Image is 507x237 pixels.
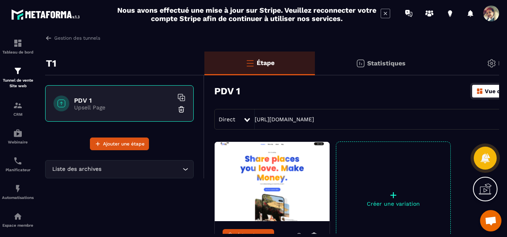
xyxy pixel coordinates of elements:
img: trash [177,105,185,113]
img: setting-gr.5f69749f.svg [487,59,496,68]
img: automations [13,128,23,138]
p: CRM [2,112,34,117]
p: Statistiques [367,59,406,67]
a: [URL][DOMAIN_NAME] [255,116,314,122]
div: Ouvrir le chat [480,210,501,231]
p: + [336,189,450,201]
p: Planificateur [2,168,34,172]
img: stats.20deebd0.svg [356,59,365,68]
a: Gestion des tunnels [45,34,100,42]
h6: PDV 1 [74,97,173,104]
img: logo [11,7,82,22]
img: formation [13,101,23,110]
img: dashboard-orange.40269519.svg [476,88,483,95]
p: Créer une variation [336,201,450,207]
p: Upsell Page [74,104,173,111]
img: scheduler [13,156,23,166]
p: Étape [257,59,274,67]
p: Webinaire [2,140,34,144]
p: Automatisations [2,195,34,200]
img: arrow [45,34,52,42]
a: automationsautomationsWebinaire [2,122,34,150]
p: Tableau de bord [2,50,34,54]
a: formationformationTunnel de vente Site web [2,60,34,95]
div: Search for option [45,160,194,178]
span: Liste des archives [50,165,103,174]
a: formationformationTableau de bord [2,32,34,60]
p: T1 [46,55,56,71]
span: Direct [219,116,235,122]
a: automationsautomationsEspace membre [2,206,34,233]
p: Tunnel de vente Site web [2,78,34,89]
a: schedulerschedulerPlanificateur [2,150,34,178]
img: formation [13,38,23,48]
span: Ajouter une étape [103,140,145,148]
h2: Nous avons effectué une mise à jour sur Stripe. Veuillez reconnecter votre compte Stripe afin de ... [117,6,377,23]
img: image [215,142,330,221]
img: bars-o.4a397970.svg [245,58,255,68]
a: formationformationCRM [2,95,34,122]
a: automationsautomationsAutomatisations [2,178,34,206]
button: Ajouter une étape [90,138,149,150]
img: automations [13,184,23,193]
h3: PDV 1 [214,86,240,97]
input: Search for option [103,165,181,174]
img: formation [13,66,23,76]
img: automations [13,212,23,221]
p: Espace membre [2,223,34,227]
